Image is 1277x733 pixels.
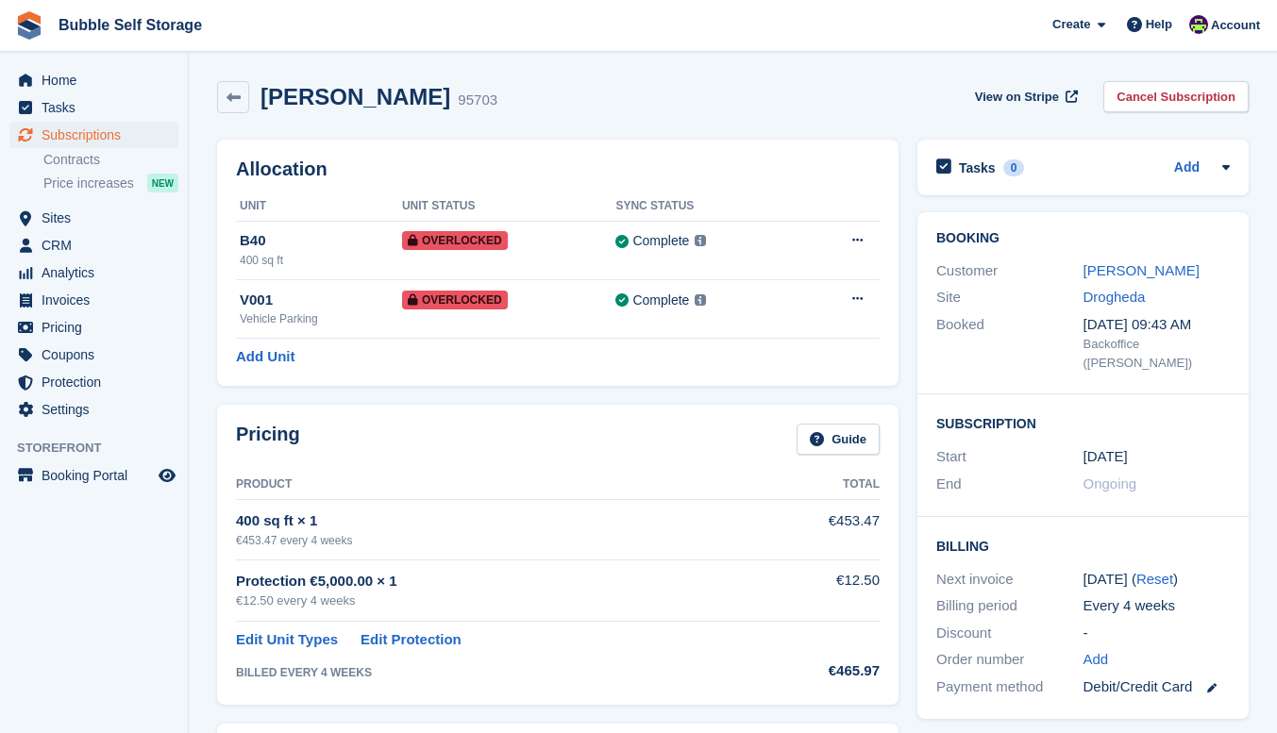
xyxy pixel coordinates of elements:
div: End [936,474,1084,495]
a: Add Unit [236,346,294,368]
img: Tom Gilmore [1189,15,1208,34]
div: Booked [936,314,1084,373]
a: Add [1084,649,1109,671]
a: Bubble Self Storage [51,9,210,41]
a: Guide [797,424,880,455]
div: 400 sq ft × 1 [236,510,761,532]
div: Customer [936,260,1084,282]
span: Protection [42,369,155,395]
span: Tasks [42,94,155,121]
th: Unit Status [402,192,616,222]
span: Sites [42,205,155,231]
div: Next invoice [936,569,1084,591]
div: [DATE] ( ) [1084,569,1231,591]
a: menu [9,122,178,148]
div: V001 [240,290,402,311]
h2: Tasks [959,159,996,176]
span: Overlocked [402,231,508,250]
a: Reset [1136,571,1173,587]
h2: Subscription [936,413,1230,432]
a: menu [9,462,178,489]
div: [DATE] 09:43 AM [1084,314,1231,336]
th: Product [236,470,761,500]
a: menu [9,67,178,93]
a: View on Stripe [967,81,1082,112]
div: €12.50 every 4 weeks [236,591,761,610]
div: Protection €5,000.00 × 1 [236,571,761,592]
a: menu [9,94,178,121]
div: Backoffice ([PERSON_NAME]) [1084,335,1231,372]
div: Payment method [936,676,1084,698]
td: €12.50 [761,559,880,621]
a: menu [9,369,178,395]
h2: Booking [936,231,1230,246]
div: NEW [147,174,178,192]
span: View on Stripe [975,88,1059,107]
time: 2025-07-18 00:00:00 UTC [1084,446,1128,468]
span: Home [42,67,155,93]
h2: [PERSON_NAME] [260,84,450,109]
a: Add [1174,158,1200,179]
div: 95703 [458,90,497,111]
a: Drogheda [1084,289,1146,305]
span: Account [1211,16,1260,35]
div: 0 [1003,159,1025,176]
h2: Billing [936,536,1230,555]
div: B40 [240,230,402,252]
span: Coupons [42,342,155,368]
div: €465.97 [761,660,880,682]
a: [PERSON_NAME] [1084,262,1200,278]
a: menu [9,259,178,286]
a: Cancel Subscription [1103,81,1249,112]
div: Start [936,446,1084,468]
a: menu [9,205,178,231]
div: €453.47 every 4 weeks [236,532,761,549]
span: Storefront [17,439,188,458]
div: Billing period [936,595,1084,617]
div: Vehicle Parking [240,310,402,327]
span: Overlocked [402,291,508,309]
div: BILLED EVERY 4 WEEKS [236,664,761,681]
span: Help [1146,15,1172,34]
span: Invoices [42,287,155,313]
img: icon-info-grey-7440780725fd019a000dd9b08b2336e03edf1995a4989e88bcd33f0948082b44.svg [695,235,706,246]
span: Ongoing [1084,475,1137,491]
span: Create [1052,15,1090,34]
div: Debit/Credit Card [1084,676,1231,698]
a: menu [9,396,178,423]
div: Every 4 weeks [1084,595,1231,617]
th: Unit [236,192,402,222]
span: Analytics [42,259,155,286]
div: Complete [632,291,689,310]
h2: Pricing [236,424,300,455]
span: Booking Portal [42,462,155,489]
a: Preview store [156,464,178,487]
div: Discount [936,623,1084,644]
span: CRM [42,232,155,258]
span: Subscriptions [42,122,155,148]
div: Order number [936,649,1084,671]
a: Contracts [43,151,178,169]
span: Price increases [43,175,134,192]
span: Pricing [42,314,155,341]
h2: Allocation [236,158,880,180]
img: icon-info-grey-7440780725fd019a000dd9b08b2336e03edf1995a4989e88bcd33f0948082b44.svg [695,294,706,306]
a: menu [9,232,178,258]
a: menu [9,287,178,313]
td: €453.47 [761,500,880,559]
span: Settings [42,396,155,423]
th: Total [761,470,880,500]
div: Site [936,287,1084,308]
a: menu [9,342,178,368]
img: stora-icon-8386f47178a22dfd0bd8f6a31ec36ba5ce8667c1dd55bd0f319d3a0aa187defe.svg [15,11,43,40]
a: Edit Protection [361,629,462,651]
a: Price increases NEW [43,173,178,193]
a: Edit Unit Types [236,629,338,651]
a: menu [9,314,178,341]
th: Sync Status [615,192,799,222]
div: 400 sq ft [240,252,402,269]
div: Complete [632,231,689,251]
div: - [1084,623,1231,644]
